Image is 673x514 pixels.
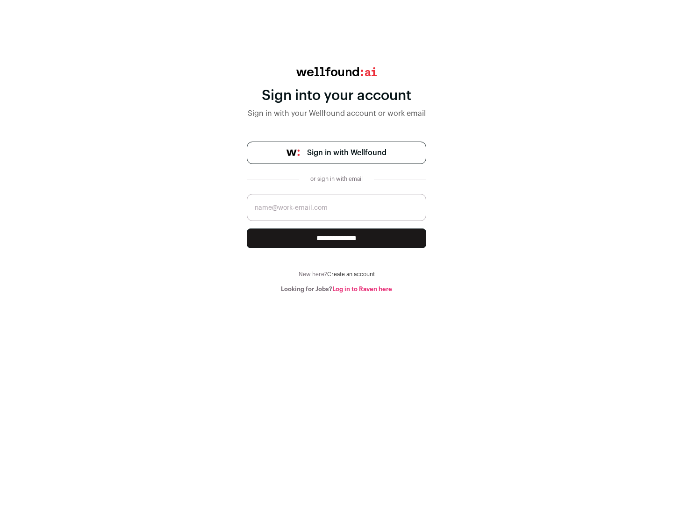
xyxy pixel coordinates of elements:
[307,147,387,158] span: Sign in with Wellfound
[332,286,392,292] a: Log in to Raven here
[247,271,426,278] div: New here?
[247,87,426,104] div: Sign into your account
[247,286,426,293] div: Looking for Jobs?
[247,108,426,119] div: Sign in with your Wellfound account or work email
[247,142,426,164] a: Sign in with Wellfound
[286,150,300,156] img: wellfound-symbol-flush-black-fb3c872781a75f747ccb3a119075da62bfe97bd399995f84a933054e44a575c4.png
[247,194,426,221] input: name@work-email.com
[296,67,377,76] img: wellfound:ai
[307,175,366,183] div: or sign in with email
[327,271,375,277] a: Create an account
